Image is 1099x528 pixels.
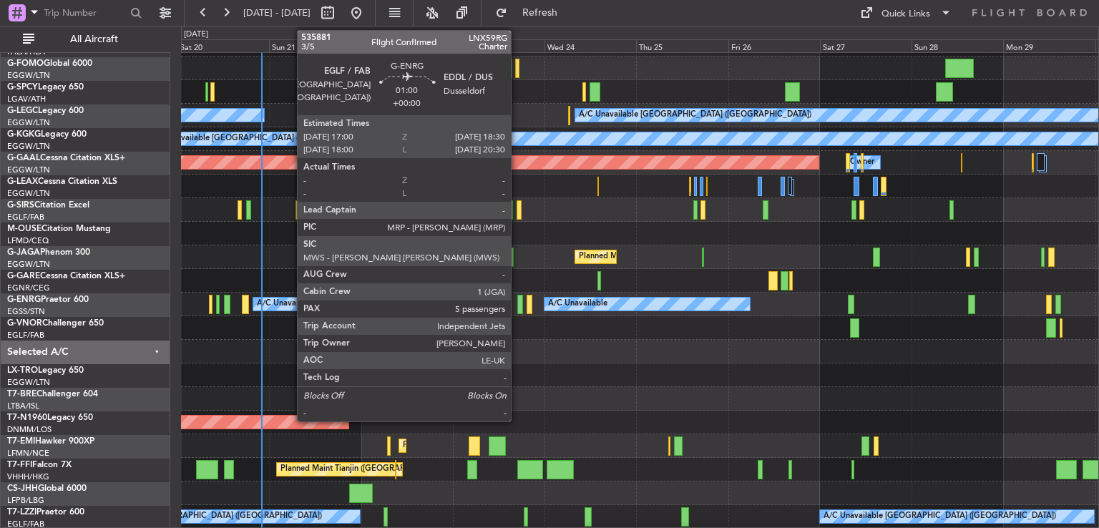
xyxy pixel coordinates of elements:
[579,246,804,268] div: Planned Maint [GEOGRAPHIC_DATA] ([GEOGRAPHIC_DATA])
[7,495,44,506] a: LFPB/LBG
[7,130,41,139] span: G-KGKG
[7,437,35,446] span: T7-EMI
[850,152,874,173] div: Owner
[7,295,89,304] a: G-ENRGPraetor 600
[853,1,959,24] button: Quick Links
[7,212,44,223] a: EGLF/FAB
[7,107,84,115] a: G-LEGCLegacy 600
[7,390,98,399] a: T7-BREChallenger 604
[243,6,311,19] span: [DATE] - [DATE]
[7,283,50,293] a: EGNR/CEG
[7,177,38,186] span: G-LEAX
[7,248,90,257] a: G-JAGAPhenom 300
[7,107,38,115] span: G-LEGC
[7,414,93,422] a: T7-N1960Legacy 650
[7,272,125,280] a: G-GARECessna Citation XLS+
[7,319,104,328] a: G-VNORChallenger 650
[7,188,50,199] a: EGGW/LTN
[7,437,94,446] a: T7-EMIHawker 900XP
[7,295,41,304] span: G-ENRG
[7,70,50,81] a: EGGW/LTN
[7,225,111,233] a: M-OUSECitation Mustang
[257,293,439,315] div: A/C Unavailable [GEOGRAPHIC_DATA] (Stansted)
[44,2,126,24] input: Trip Number
[7,59,92,68] a: G-FOMOGlobal 6000
[7,366,38,375] span: LX-TRO
[7,508,36,517] span: T7-LZZI
[7,401,39,411] a: LTBA/ISL
[912,39,1003,52] div: Sun 28
[7,59,44,68] span: G-FOMO
[7,83,84,92] a: G-SPCYLegacy 650
[37,34,151,44] span: All Aircraft
[7,130,87,139] a: G-KGKGLegacy 600
[544,39,636,52] div: Wed 24
[7,272,40,280] span: G-GARE
[579,104,811,126] div: A/C Unavailable [GEOGRAPHIC_DATA] ([GEOGRAPHIC_DATA])
[7,83,38,92] span: G-SPCY
[489,1,575,24] button: Refresh
[7,225,41,233] span: M-OUSE
[7,377,50,388] a: EGGW/LTN
[7,201,34,210] span: G-SIRS
[7,484,38,493] span: CS-JHH
[361,39,453,52] div: Mon 22
[7,141,50,152] a: EGGW/LTN
[7,484,87,493] a: CS-JHHGlobal 6000
[7,248,40,257] span: G-JAGA
[7,165,50,175] a: EGGW/LTN
[7,508,84,517] a: T7-LZZIPraetor 600
[7,177,117,186] a: G-LEAXCessna Citation XLS
[89,506,322,527] div: A/C Unavailable [GEOGRAPHIC_DATA] ([GEOGRAPHIC_DATA])
[7,319,42,328] span: G-VNOR
[7,424,52,435] a: DNMM/LOS
[7,330,44,341] a: EGLF/FAB
[7,448,49,459] a: LFMN/NCE
[824,506,1056,527] div: A/C Unavailable [GEOGRAPHIC_DATA] ([GEOGRAPHIC_DATA])
[7,390,36,399] span: T7-BRE
[7,117,50,128] a: EGGW/LTN
[184,29,208,41] div: [DATE]
[7,154,125,162] a: G-GAALCessna Citation XLS+
[7,471,49,482] a: VHHH/HKG
[7,461,72,469] a: T7-FFIFalcon 7X
[548,293,607,315] div: A/C Unavailable
[16,28,155,51] button: All Aircraft
[269,39,361,52] div: Sun 21
[7,306,45,317] a: EGSS/STN
[820,39,912,52] div: Sat 27
[510,8,570,18] span: Refresh
[728,39,820,52] div: Fri 26
[7,259,50,270] a: EGGW/LTN
[150,128,328,150] div: A/C Unavailable [GEOGRAPHIC_DATA] (Ataturk)
[7,414,47,422] span: T7-N1960
[881,7,930,21] div: Quick Links
[636,39,728,52] div: Thu 25
[280,459,447,480] div: Planned Maint Tianjin ([GEOGRAPHIC_DATA])
[7,461,32,469] span: T7-FFI
[7,366,84,375] a: LX-TROLegacy 650
[177,39,269,52] div: Sat 20
[7,154,40,162] span: G-GAAL
[7,94,46,104] a: LGAV/ATH
[453,39,544,52] div: Tue 23
[303,317,529,338] div: Planned Maint [GEOGRAPHIC_DATA] ([GEOGRAPHIC_DATA])
[1003,39,1095,52] div: Mon 29
[403,435,539,456] div: Planned Maint [GEOGRAPHIC_DATA]
[7,235,49,246] a: LFMD/CEQ
[7,201,89,210] a: G-SIRSCitation Excel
